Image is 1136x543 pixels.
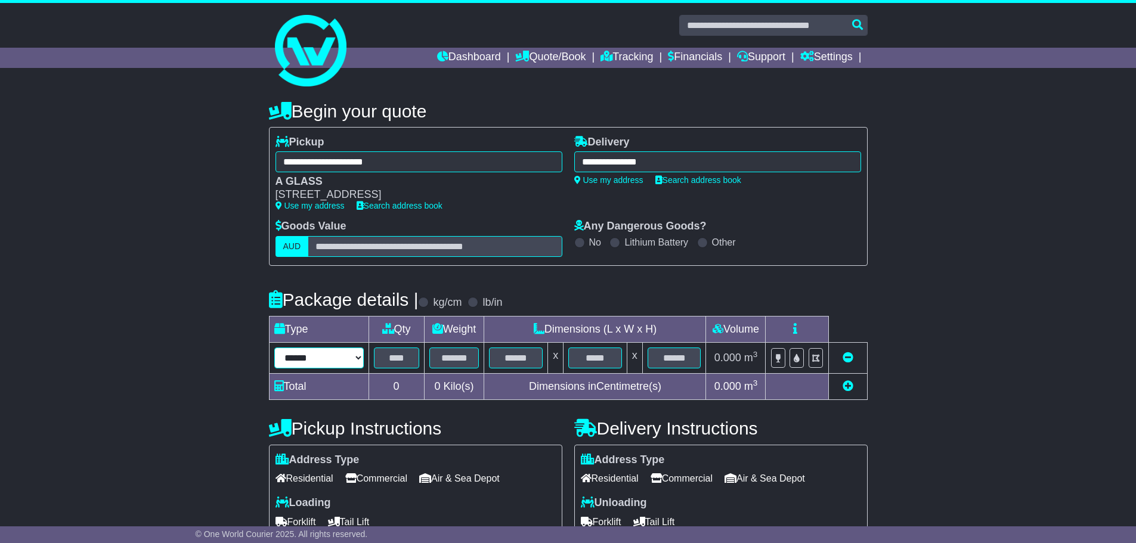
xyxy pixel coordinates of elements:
[753,378,758,387] sup: 3
[269,418,562,438] h4: Pickup Instructions
[581,469,639,488] span: Residential
[725,469,805,488] span: Air & Sea Depot
[276,454,360,467] label: Address Type
[276,220,346,233] label: Goods Value
[843,352,853,364] a: Remove this item
[276,136,324,149] label: Pickup
[328,513,370,531] span: Tail Lift
[633,513,675,531] span: Tail Lift
[269,101,868,121] h4: Begin your quote
[581,513,621,531] span: Forklift
[712,237,736,248] label: Other
[574,220,707,233] label: Any Dangerous Goods?
[753,350,758,359] sup: 3
[589,237,601,248] label: No
[196,529,368,539] span: © One World Courier 2025. All rights reserved.
[276,188,550,201] div: [STREET_ADDRESS]
[482,296,502,309] label: lb/in
[345,469,407,488] span: Commercial
[574,175,643,185] a: Use my address
[581,497,647,510] label: Unloading
[714,380,741,392] span: 0.000
[276,497,331,510] label: Loading
[574,136,630,149] label: Delivery
[627,342,642,373] td: x
[424,316,484,342] td: Weight
[600,48,653,68] a: Tracking
[744,352,758,364] span: m
[434,380,440,392] span: 0
[737,48,785,68] a: Support
[437,48,501,68] a: Dashboard
[843,380,853,392] a: Add new item
[548,342,564,373] td: x
[369,316,424,342] td: Qty
[276,236,309,257] label: AUD
[276,513,316,531] span: Forklift
[706,316,766,342] td: Volume
[581,454,665,467] label: Address Type
[433,296,462,309] label: kg/cm
[369,373,424,399] td: 0
[484,373,706,399] td: Dimensions in Centimetre(s)
[424,373,484,399] td: Kilo(s)
[419,469,500,488] span: Air & Sea Depot
[800,48,853,68] a: Settings
[515,48,586,68] a: Quote/Book
[574,418,868,438] h4: Delivery Instructions
[655,175,741,185] a: Search address book
[357,201,442,210] a: Search address book
[744,380,758,392] span: m
[624,237,688,248] label: Lithium Battery
[269,290,419,309] h4: Package details |
[714,352,741,364] span: 0.000
[276,175,550,188] div: A GLASS
[484,316,706,342] td: Dimensions (L x W x H)
[651,469,713,488] span: Commercial
[269,316,369,342] td: Type
[276,469,333,488] span: Residential
[269,373,369,399] td: Total
[668,48,722,68] a: Financials
[276,201,345,210] a: Use my address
